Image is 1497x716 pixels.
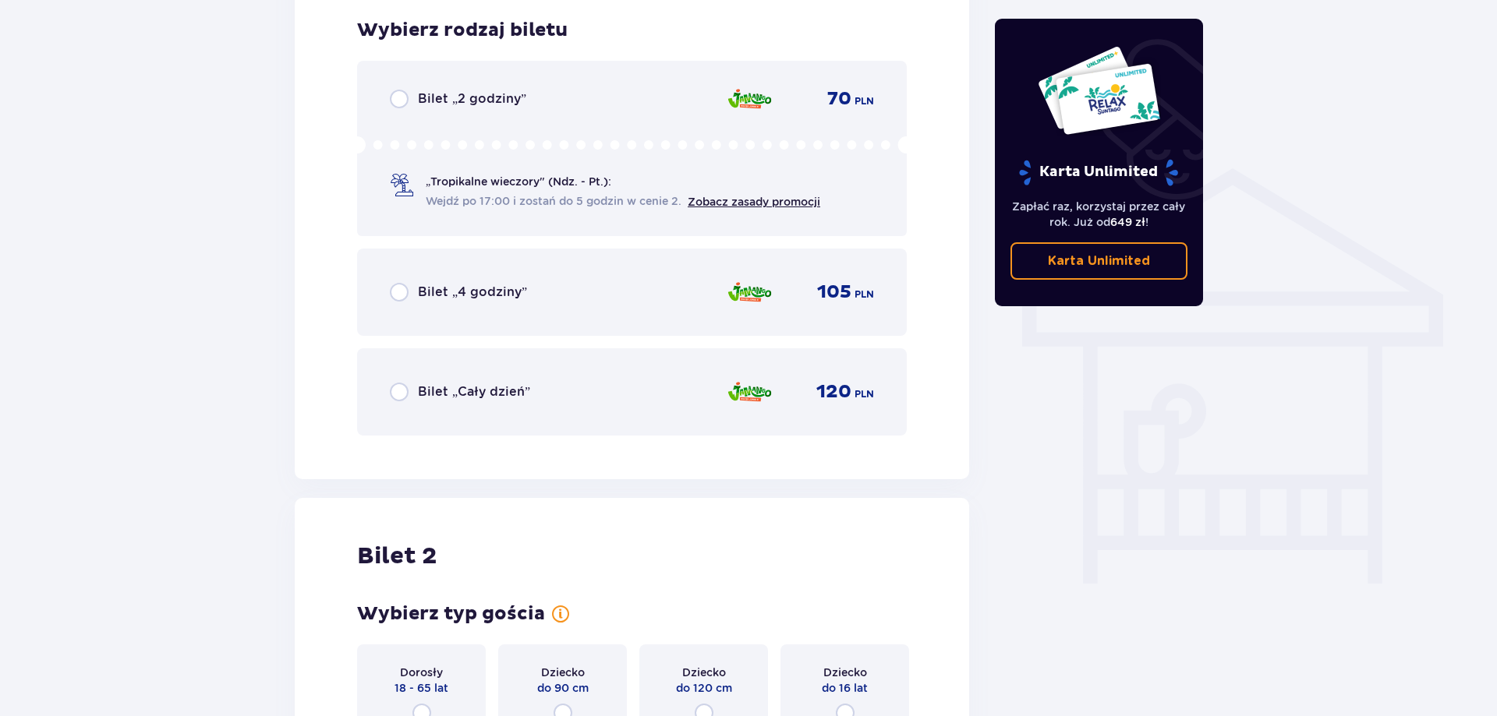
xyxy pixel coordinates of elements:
[418,90,526,108] span: Bilet „2 godziny”
[1017,159,1180,186] p: Karta Unlimited
[727,83,773,115] img: Jamango
[357,602,545,626] h3: Wybierz typ gościa
[816,380,851,404] span: 120
[1048,252,1150,270] p: Karta Unlimited
[400,665,443,680] span: Dorosły
[855,287,874,302] span: PLN
[357,541,437,571] h2: Bilet 2
[395,680,448,696] span: 18 - 65 lat
[426,174,611,189] span: „Tropikalne wieczory" (Ndz. - Pt.):
[418,383,530,400] span: Bilet „Cały dzień”
[1010,199,1188,230] p: Zapłać raz, korzystaj przez cały rok. Już od !
[827,87,851,111] span: 70
[537,680,589,696] span: do 90 cm
[855,94,874,108] span: PLN
[817,280,851,304] span: 105
[1110,216,1145,228] span: 649 zł
[682,665,726,680] span: Dziecko
[676,680,732,696] span: do 120 cm
[823,665,867,680] span: Dziecko
[688,196,820,208] a: Zobacz zasady promocji
[822,680,868,696] span: do 16 lat
[426,193,681,209] span: Wejdź po 17:00 i zostań do 5 godzin w cenie 2.
[1037,45,1161,136] img: Dwie karty całoroczne do Suntago z napisem 'UNLIMITED RELAX', na białym tle z tropikalnymi liśćmi...
[855,387,874,401] span: PLN
[1010,242,1188,280] a: Karta Unlimited
[418,284,527,301] span: Bilet „4 godziny”
[727,276,773,309] img: Jamango
[541,665,585,680] span: Dziecko
[727,376,773,408] img: Jamango
[357,19,568,42] h3: Wybierz rodzaj biletu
